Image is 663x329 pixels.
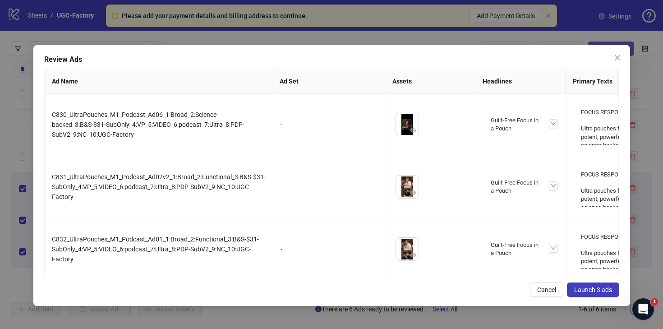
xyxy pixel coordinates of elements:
[551,246,556,251] span: down
[567,283,619,297] button: Launch 3 ads
[52,173,266,200] span: C831_UltraPouches_M1_Podcast_Ad02v2_1:Broad_2:Functional_3:B&S-$31-SubOnly_4:VP_5:VIDEO_6:podcast...
[281,182,378,192] div: -
[651,298,658,306] span: 1
[410,127,416,134] span: eye
[52,111,244,138] span: C830_UltraPouches_M1_Podcast_Ad06_1:Broad_2:Science-backed_3:B&S-$31-SubOnly_4:VP_5:VIDEO_6:podca...
[396,113,419,136] img: Asset 1
[487,175,555,199] div: Guilt-Free Focus in a Pouch
[614,54,621,61] span: close
[45,69,272,94] th: Ad Name
[281,120,378,130] div: -
[551,121,556,126] span: down
[396,176,419,198] img: Asset 1
[272,69,385,94] th: Ad Set
[487,237,555,261] div: Guilt-Free Focus in a Pouch
[610,51,625,65] button: Close
[281,244,378,254] div: -
[551,183,556,189] span: down
[410,252,416,258] span: eye
[408,187,419,198] button: Preview
[410,190,416,196] span: eye
[632,298,654,320] iframe: Intercom live chat
[530,283,563,297] button: Cancel
[385,69,475,94] th: Assets
[52,236,259,263] span: C832_UltraPouches_M1_Podcast_Ad01_1:Broad_2:Functional_3:B&S-$31-SubOnly_4:VP_5:VIDEO_6:podcast_7...
[396,238,419,260] img: Asset 1
[44,54,619,65] div: Review Ads
[475,69,565,94] th: Headlines
[574,286,612,293] span: Launch 3 ads
[487,113,555,136] div: Guilt-Free Focus in a Pouch
[408,125,419,136] button: Preview
[408,250,419,260] button: Preview
[537,286,556,293] span: Cancel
